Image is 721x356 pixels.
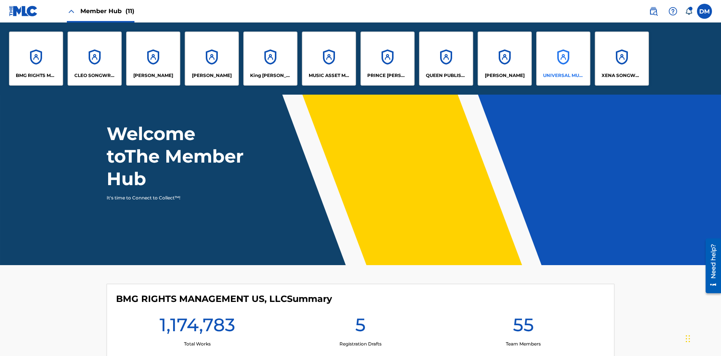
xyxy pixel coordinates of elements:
h1: 55 [513,314,534,341]
p: Registration Drafts [339,341,382,347]
p: RONALD MCTESTERSON [485,72,525,79]
img: MLC Logo [9,6,38,17]
a: Public Search [646,4,661,19]
a: AccountsXENA SONGWRITER [595,32,649,86]
iframe: Chat Widget [683,320,721,356]
a: AccountsPRINCE [PERSON_NAME] [360,32,415,86]
p: UNIVERSAL MUSIC PUB GROUP [543,72,584,79]
p: MUSIC ASSET MANAGEMENT (MAM) [309,72,350,79]
p: Team Members [506,341,541,347]
iframe: Resource Center [700,235,721,297]
p: King McTesterson [250,72,291,79]
span: Member Hub [80,7,134,15]
img: help [668,7,677,16]
p: Total Works [184,341,211,347]
a: AccountsQUEEN PUBLISHA [419,32,473,86]
p: CLEO SONGWRITER [74,72,115,79]
div: Notifications [685,8,692,15]
p: XENA SONGWRITER [602,72,643,79]
p: ELVIS COSTELLO [133,72,173,79]
h1: 5 [355,314,366,341]
p: EYAMA MCSINGER [192,72,232,79]
a: AccountsCLEO SONGWRITER [68,32,122,86]
p: QUEEN PUBLISHA [426,72,467,79]
span: (11) [125,8,134,15]
a: AccountsMUSIC ASSET MANAGEMENT (MAM) [302,32,356,86]
h1: 1,174,783 [160,314,235,341]
h1: Welcome to The Member Hub [107,122,247,190]
a: Accounts[PERSON_NAME] [126,32,180,86]
img: Close [67,7,76,16]
div: User Menu [697,4,712,19]
p: BMG RIGHTS MANAGEMENT US, LLC [16,72,57,79]
h4: BMG RIGHTS MANAGEMENT US, LLC [116,293,332,305]
a: Accounts[PERSON_NAME] [185,32,239,86]
div: Drag [686,327,690,350]
a: Accounts[PERSON_NAME] [478,32,532,86]
a: AccountsBMG RIGHTS MANAGEMENT US, LLC [9,32,63,86]
p: It's time to Connect to Collect™! [107,195,237,201]
img: search [649,7,658,16]
div: Help [665,4,680,19]
a: AccountsKing [PERSON_NAME] [243,32,297,86]
p: PRINCE MCTESTERSON [367,72,408,79]
a: AccountsUNIVERSAL MUSIC PUB GROUP [536,32,590,86]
